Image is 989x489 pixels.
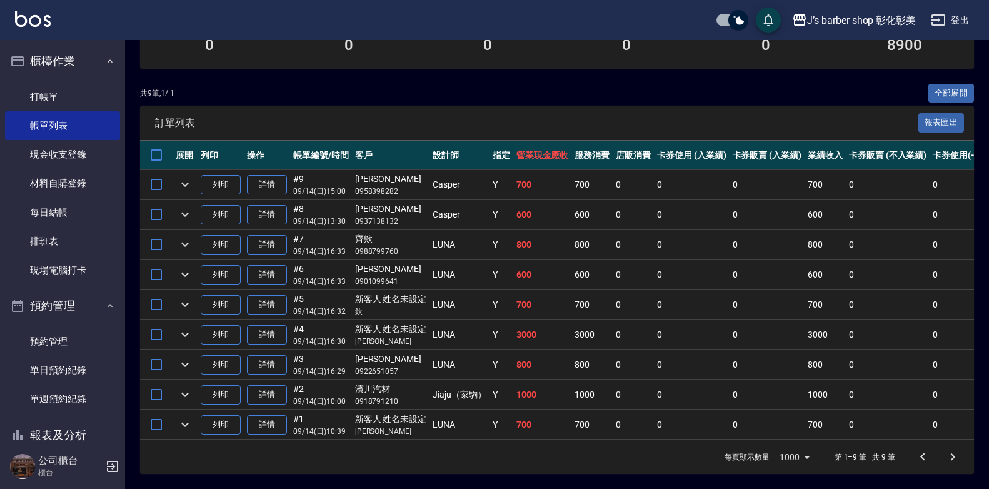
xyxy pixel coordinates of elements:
[613,170,654,199] td: 0
[201,415,241,435] button: 列印
[846,170,930,199] td: 0
[805,230,846,260] td: 800
[355,186,427,197] p: 0958398282
[725,451,770,463] p: 每頁顯示數量
[201,205,241,224] button: 列印
[730,410,805,440] td: 0
[293,336,349,347] p: 09/14 (日) 16:30
[513,141,572,170] th: 營業現金應收
[613,320,654,350] td: 0
[355,233,427,246] div: 齊欸
[489,320,513,350] td: Y
[247,415,287,435] a: 詳情
[429,200,489,229] td: Casper
[344,36,353,54] h3: 0
[730,141,805,170] th: 卡券販賣 (入業績)
[654,380,730,410] td: 0
[613,260,654,290] td: 0
[730,320,805,350] td: 0
[355,396,427,407] p: 0918791210
[355,353,427,366] div: [PERSON_NAME]
[247,205,287,224] a: 詳情
[775,440,815,474] div: 1000
[571,230,613,260] td: 800
[805,260,846,290] td: 600
[846,350,930,380] td: 0
[205,36,214,54] h3: 0
[355,383,427,396] div: 濱川汽材
[5,198,120,227] a: 每日結帳
[930,260,981,290] td: 0
[756,8,781,33] button: save
[173,141,198,170] th: 展開
[571,320,613,350] td: 3000
[571,410,613,440] td: 700
[846,320,930,350] td: 0
[201,235,241,255] button: 列印
[613,230,654,260] td: 0
[846,290,930,320] td: 0
[5,111,120,140] a: 帳單列表
[155,117,918,129] span: 訂單列表
[429,230,489,260] td: LUNA
[293,396,349,407] p: 09/14 (日) 10:00
[5,45,120,78] button: 櫃檯作業
[5,290,120,322] button: 預約管理
[730,230,805,260] td: 0
[38,467,102,478] p: 櫃台
[926,9,974,32] button: 登出
[355,336,427,347] p: [PERSON_NAME]
[5,227,120,256] a: 排班表
[807,13,916,28] div: J’s barber shop 彰化彰美
[513,320,572,350] td: 3000
[429,170,489,199] td: Casper
[730,260,805,290] td: 0
[513,410,572,440] td: 700
[10,454,35,479] img: Person
[654,290,730,320] td: 0
[429,290,489,320] td: LUNA
[355,306,427,317] p: 欽
[513,170,572,199] td: 700
[5,83,120,111] a: 打帳單
[489,410,513,440] td: Y
[176,295,194,314] button: expand row
[176,235,194,254] button: expand row
[805,290,846,320] td: 700
[247,175,287,194] a: 詳情
[247,265,287,285] a: 詳情
[613,200,654,229] td: 0
[5,385,120,413] a: 單週預約紀錄
[930,410,981,440] td: 0
[805,170,846,199] td: 700
[730,350,805,380] td: 0
[293,276,349,287] p: 09/14 (日) 16:33
[930,141,981,170] th: 卡券使用(-)
[176,355,194,374] button: expand row
[571,170,613,199] td: 700
[787,8,921,33] button: J’s barber shop 彰化彰美
[429,350,489,380] td: LUNA
[429,410,489,440] td: LUNA
[176,385,194,404] button: expand row
[140,88,174,99] p: 共 9 筆, 1 / 1
[846,380,930,410] td: 0
[613,380,654,410] td: 0
[293,246,349,257] p: 09/14 (日) 16:33
[846,260,930,290] td: 0
[613,410,654,440] td: 0
[290,290,352,320] td: #5
[489,380,513,410] td: Y
[513,230,572,260] td: 800
[918,116,965,128] a: 報表匯出
[571,200,613,229] td: 600
[483,36,492,54] h3: 0
[247,355,287,375] a: 詳情
[176,415,194,434] button: expand row
[429,380,489,410] td: Jiaju（家駒）
[846,230,930,260] td: 0
[654,170,730,199] td: 0
[654,141,730,170] th: 卡券使用 (入業績)
[654,320,730,350] td: 0
[293,426,349,437] p: 09/14 (日) 10:39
